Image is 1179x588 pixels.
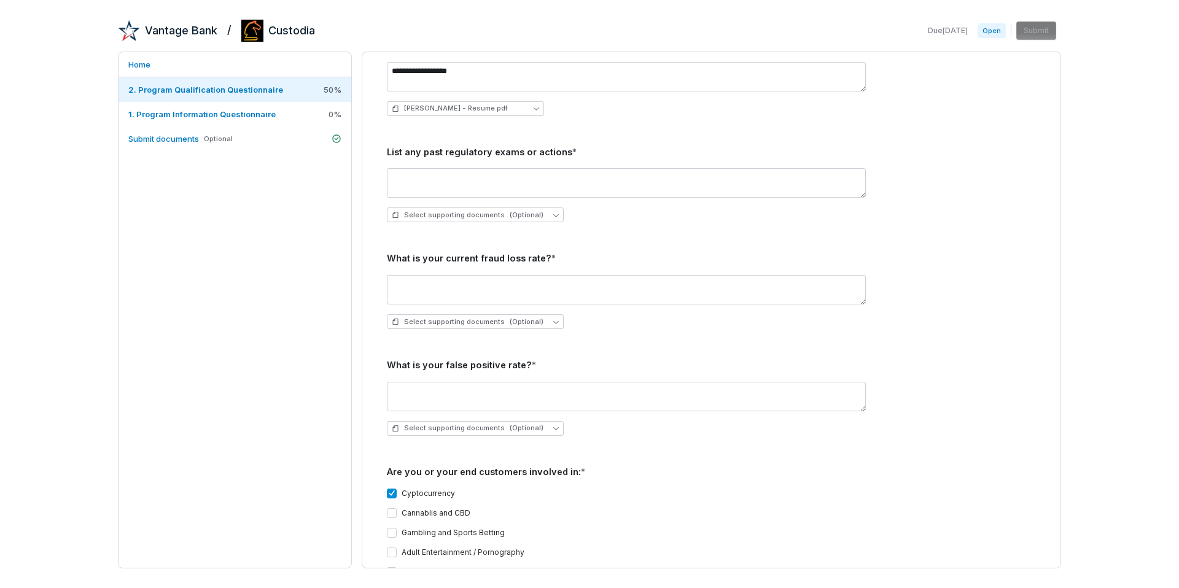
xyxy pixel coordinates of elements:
[387,252,1036,265] div: What is your current fraud loss rate?
[268,23,315,39] h2: Custodia
[204,134,233,144] span: Optional
[404,104,508,113] span: William J Neurohr - Resume.pdf
[510,317,543,327] span: (Optional)
[387,358,1036,372] div: What is your false positive rate?
[387,465,1036,479] div: Are you or your end customers involved in:
[145,23,217,39] h2: Vantage Bank
[324,84,341,95] span: 50 %
[402,547,524,557] label: Adult Entertainment / Pornography
[510,211,543,220] span: (Optional)
[227,20,232,38] h2: /
[928,26,968,36] span: Due [DATE]
[392,424,543,433] span: Select supporting documents
[510,424,543,433] span: (Optional)
[392,317,543,327] span: Select supporting documents
[119,126,351,151] a: Submit documentsOptional
[128,85,283,95] span: 2. Program Qualification Questionnaire
[128,109,276,119] span: 1. Program Information Questionnaire
[978,23,1006,38] span: Open
[402,489,455,498] label: Cyptocurrency
[387,145,1036,159] div: List any past regulatory exams or actions
[392,211,543,220] span: Select supporting documents
[402,567,454,577] label: None of these
[329,109,341,120] span: 0 %
[119,52,351,77] a: Home
[119,102,351,126] a: 1. Program Information Questionnaire0%
[119,77,351,102] a: 2. Program Qualification Questionnaire50%
[128,134,199,144] span: Submit documents
[402,508,470,518] label: Cannablis and CBD
[402,528,505,538] label: Gambling and Sports Betting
